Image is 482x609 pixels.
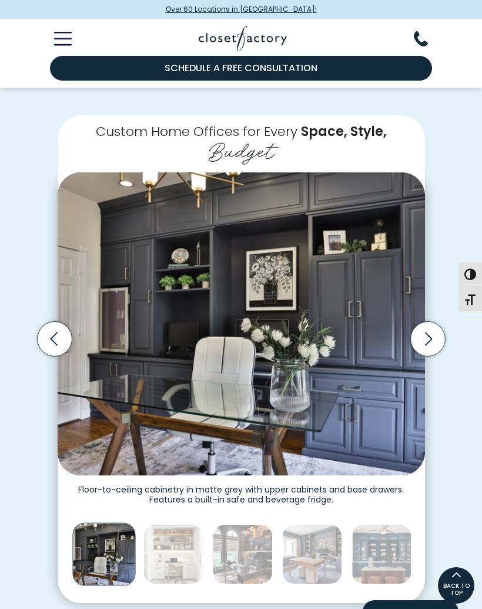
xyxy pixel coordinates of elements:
span: Over 60 Locations in [GEOGRAPHIC_DATA]! [166,4,317,15]
span: Budget [209,132,274,165]
button: Toggle Mobile Menu [40,32,72,46]
img: Modern home office with floral accent wallpaper, matte charcoal built-ins, and a light oak desk f... [282,524,342,584]
button: Toggle High Contrast [458,262,482,287]
span: Space, Style, [301,122,387,141]
img: Compact, closet-style workstation with two-tier open shelving, wicker baskets, framed prints, and... [143,524,203,584]
figcaption: Floor-to-ceiling cabinetry in matte grey with upper cabinets and base drawers. Features a built-i... [58,475,425,505]
button: Previous slide [34,318,76,360]
img: Custom home office grey cabinetry with wall safe and mini fridge [58,172,425,475]
button: Phone Number [414,31,442,46]
img: Sophisticated home office with dark wood cabinetry, metallic backsplash, under-cabinet lighting, ... [213,524,273,584]
span: BACK TO TOP [438,583,474,597]
span: Custom Home Offices for Every [96,122,297,141]
img: Custom home office grey cabinetry with wall safe and mini fridge [72,523,135,585]
img: Built-in blue cabinetry with mesh-front doors and open shelving displays accessories like labeled... [352,524,411,584]
a: BACK TO TOP [437,567,475,604]
button: Toggle Font size [458,287,482,311]
img: Closet Factory Logo [199,26,287,51]
a: Schedule a Free Consultation [50,56,432,81]
button: Next slide [407,318,449,360]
